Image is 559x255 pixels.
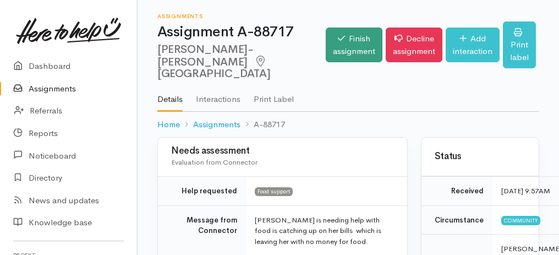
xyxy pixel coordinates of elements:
a: Print label [503,21,536,69]
span: Evaluation from Connector [171,158,257,167]
a: Assignments [193,118,240,131]
a: Home [157,118,180,131]
a: Finish assignment [326,28,382,62]
nav: breadcrumb [157,112,539,138]
p: [PERSON_NAME] is needing help with food is catching up on her bills which is leaving her with no ... [255,215,394,247]
h2: [PERSON_NAME]-[PERSON_NAME] [157,44,326,80]
a: Details [157,80,183,112]
h1: Assignment A-88717 [157,24,326,40]
td: Circumstance [421,205,492,235]
td: Received [421,177,492,206]
a: Add interaction [446,28,500,62]
span: Food support [255,187,293,196]
h3: Status [435,151,525,162]
a: Print Label [254,80,294,111]
span: Community [501,216,540,225]
a: Interactions [196,80,240,111]
h6: Assignments [157,13,326,19]
li: A-88717 [240,118,285,131]
time: [DATE] 9:57AM [501,186,550,196]
a: Decline assignment [386,28,442,62]
span: [GEOGRAPHIC_DATA] [157,55,270,80]
h3: Needs assessment [171,146,394,156]
td: Help requested [158,177,246,206]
